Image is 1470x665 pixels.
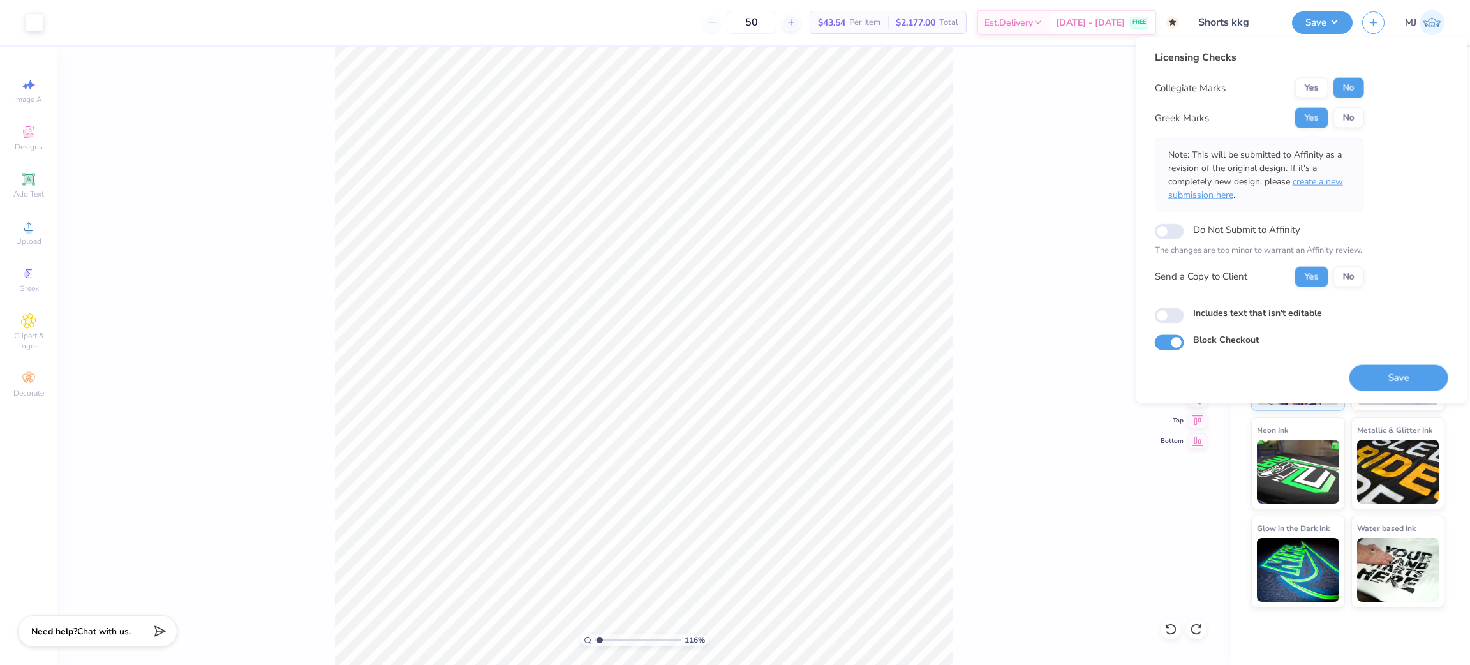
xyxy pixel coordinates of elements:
[1295,266,1328,287] button: Yes
[1155,244,1364,257] p: The changes are too minor to warrant an Affinity review.
[31,625,77,638] strong: Need help?
[16,236,41,246] span: Upload
[1357,538,1439,602] img: Water based Ink
[1357,423,1432,437] span: Metallic & Glitter Ink
[1189,10,1282,35] input: Untitled Design
[1420,10,1444,35] img: Mark Joshua Mullasgo
[1295,78,1328,98] button: Yes
[1193,221,1300,238] label: Do Not Submit to Affinity
[727,11,776,34] input: – –
[1132,18,1146,27] span: FREE
[1155,269,1247,284] div: Send a Copy to Client
[1193,306,1322,319] label: Includes text that isn't editable
[1405,10,1444,35] a: MJ
[1333,108,1364,128] button: No
[1168,148,1351,202] p: Note: This will be submitted to Affinity as a revision of the original design. If it's a complete...
[1257,538,1339,602] img: Glow in the Dark Ink
[1349,364,1448,391] button: Save
[896,16,935,29] span: $2,177.00
[15,142,43,152] span: Designs
[1295,108,1328,128] button: Yes
[1257,521,1330,535] span: Glow in the Dark Ink
[13,388,44,398] span: Decorate
[1193,332,1259,346] label: Block Checkout
[1357,521,1416,535] span: Water based Ink
[1292,11,1353,34] button: Save
[939,16,958,29] span: Total
[849,16,880,29] span: Per Item
[685,634,705,646] span: 116 %
[1257,423,1288,437] span: Neon Ink
[19,283,39,294] span: Greek
[1333,266,1364,287] button: No
[77,625,131,638] span: Chat with us.
[1405,15,1416,30] span: MJ
[1161,416,1184,425] span: Top
[984,16,1033,29] span: Est. Delivery
[6,331,51,351] span: Clipart & logos
[818,16,845,29] span: $43.54
[14,94,44,105] span: Image AI
[1155,80,1226,95] div: Collegiate Marks
[1357,440,1439,504] img: Metallic & Glitter Ink
[1155,50,1364,65] div: Licensing Checks
[1257,440,1339,504] img: Neon Ink
[1161,437,1184,445] span: Bottom
[1168,176,1343,201] span: create a new submission here
[1333,78,1364,98] button: No
[1155,110,1209,125] div: Greek Marks
[1056,16,1125,29] span: [DATE] - [DATE]
[13,189,44,199] span: Add Text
